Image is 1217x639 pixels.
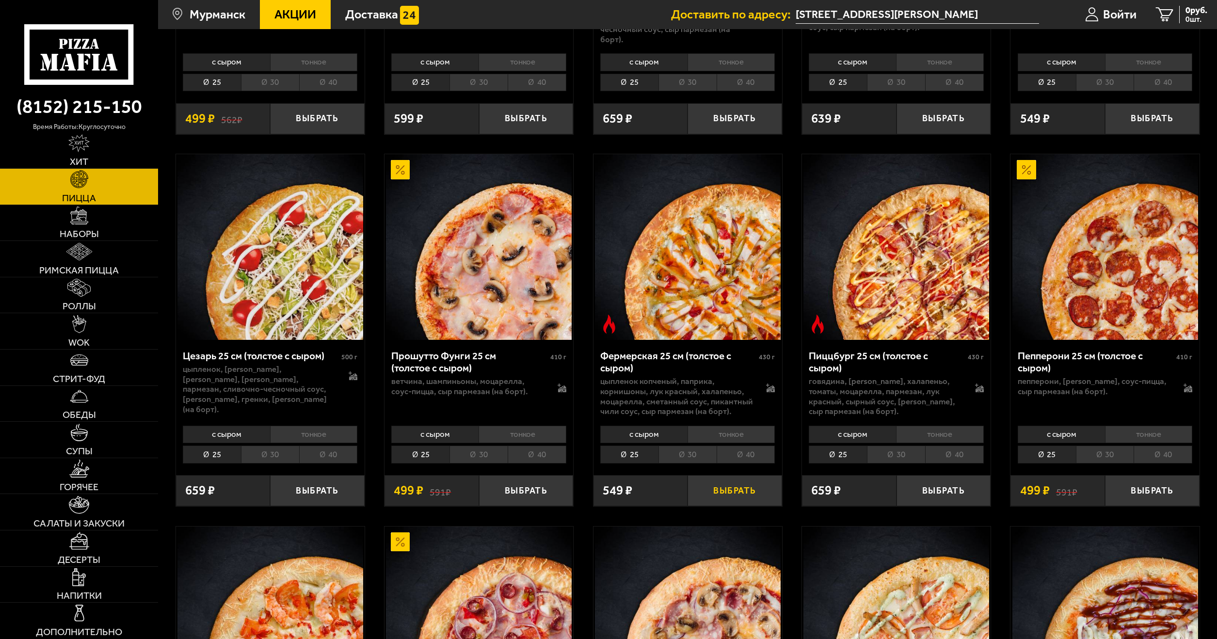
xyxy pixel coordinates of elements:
span: 659 ₽ [811,484,841,497]
li: с сыром [183,426,270,444]
span: Хит [70,157,88,167]
li: 25 [1018,74,1076,92]
button: Выбрать [479,475,574,506]
span: 0 шт. [1185,16,1207,23]
a: Цезарь 25 см (толстое с сыром) [176,154,365,340]
img: Фермерская 25 см (толстое с сыром) [595,154,781,340]
img: Акционный [1017,160,1036,179]
span: 639 ₽ [811,112,841,125]
li: 30 [241,74,299,92]
span: 430 г [968,353,984,361]
li: тонкое [1105,53,1193,71]
span: 410 г [1176,353,1192,361]
li: с сыром [183,53,270,71]
span: Дополнительно [36,627,122,637]
li: с сыром [809,426,896,444]
span: Наборы [60,229,99,239]
span: Стрит-фуд [53,374,105,384]
img: Пепперони 25 см (толстое с сыром) [1012,154,1198,340]
li: 30 [658,446,717,463]
p: говядина, [PERSON_NAME], халапеньо, томаты, моцарелла, пармезан, лук красный, сырный соус, [PERSO... [809,376,962,417]
a: АкционныйПепперони 25 см (толстое с сыром) [1010,154,1199,340]
li: 30 [867,446,925,463]
span: Пицца [62,193,96,203]
img: Акционный [391,160,410,179]
span: Напитки [57,591,102,601]
li: 40 [508,74,566,92]
li: 40 [299,446,358,463]
span: Доставить по адресу: [671,8,796,20]
div: Пиццбург 25 см (толстое с сыром) [809,350,965,374]
span: Салаты и закуски [33,519,125,528]
input: Ваш адрес доставки [796,6,1039,24]
span: Доставка [345,8,398,20]
span: 410 г [550,353,566,361]
li: 30 [449,446,508,463]
span: Мурманск [190,8,245,20]
img: 15daf4d41897b9f0e9f617042186c801.svg [400,6,419,25]
span: Горячее [60,482,98,492]
li: с сыром [600,53,688,71]
li: 40 [1134,74,1192,92]
button: Выбрать [688,475,782,506]
button: Выбрать [270,475,365,506]
img: Цезарь 25 см (толстое с сыром) [177,154,363,340]
p: ветчина, шампиньоны, моцарелла, соус-пицца, сыр пармезан (на борт). [391,376,544,397]
li: 30 [449,74,508,92]
img: Пиццбург 25 см (толстое с сыром) [803,154,989,340]
li: тонкое [896,426,984,444]
img: Острое блюдо [600,315,619,334]
p: цыпленок копченый, паприка, корнишоны, лук красный, халапеньо, моцарелла, сметанный соус, пикантн... [600,376,753,417]
li: 40 [1134,446,1192,463]
button: Выбрать [688,103,782,134]
span: Обеды [63,410,96,420]
li: 30 [1076,74,1134,92]
button: Выбрать [897,475,991,506]
li: 40 [925,446,984,463]
li: 25 [809,74,867,92]
div: Фермерская 25 см (толстое с сыром) [600,350,756,374]
span: WOK [68,338,90,348]
div: Цезарь 25 см (толстое с сыром) [183,350,339,362]
li: тонкое [270,426,358,444]
li: 40 [717,446,775,463]
span: 430 г [759,353,775,361]
li: 40 [717,74,775,92]
span: 500 г [341,353,357,361]
button: Выбрать [1105,475,1200,506]
li: с сыром [1018,426,1105,444]
li: 25 [391,74,449,92]
img: Острое блюдо [808,315,827,334]
span: Акции [274,8,316,20]
li: 30 [1076,446,1134,463]
li: тонкое [688,53,775,71]
li: с сыром [809,53,896,71]
li: 30 [241,446,299,463]
button: Выбрать [270,103,365,134]
p: цыпленок, [PERSON_NAME], [PERSON_NAME], [PERSON_NAME], пармезан, сливочно-чесночный соус, [PERSON... [183,364,336,415]
li: 40 [299,74,358,92]
li: 25 [809,446,867,463]
li: 25 [600,446,658,463]
span: 549 ₽ [1020,112,1050,125]
span: 549 ₽ [603,484,632,497]
span: Римская пицца [39,266,119,275]
button: Выбрать [897,103,991,134]
li: 25 [183,74,241,92]
s: 562 ₽ [221,112,242,125]
span: Войти [1103,8,1137,20]
p: пепперони, [PERSON_NAME], соус-пицца, сыр пармезан (на борт). [1018,376,1171,397]
span: Десерты [58,555,100,565]
a: Острое блюдоФермерская 25 см (толстое с сыром) [593,154,782,340]
li: с сыром [391,426,479,444]
li: 40 [925,74,984,92]
img: Акционный [391,532,410,551]
li: тонкое [479,53,566,71]
li: тонкое [688,426,775,444]
li: 40 [508,446,566,463]
li: тонкое [1105,426,1193,444]
span: 659 ₽ [603,112,632,125]
div: Пепперони 25 см (толстое с сыром) [1018,350,1174,374]
li: 30 [658,74,717,92]
li: 30 [867,74,925,92]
